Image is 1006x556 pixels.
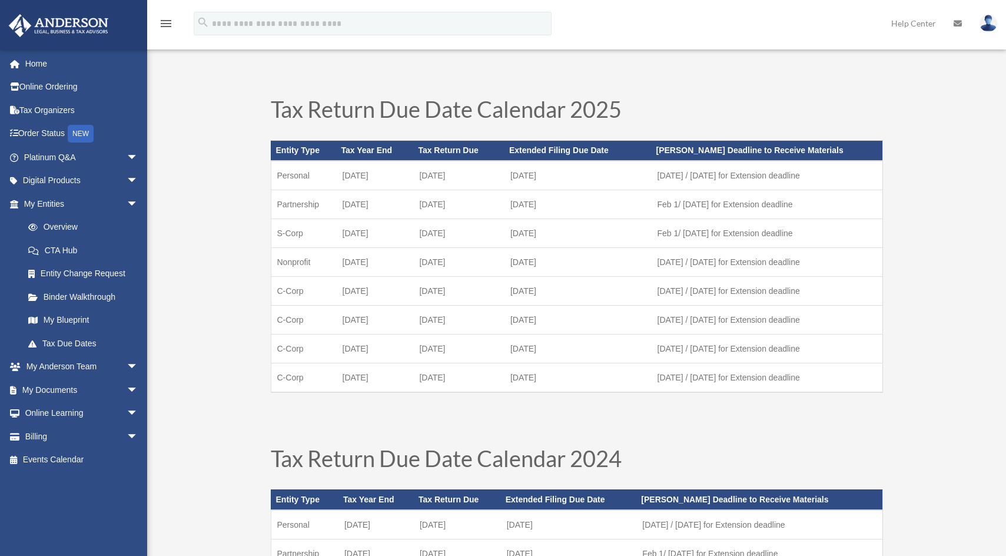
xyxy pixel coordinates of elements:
th: [PERSON_NAME] Deadline to Receive Materials [636,489,882,509]
th: Tax Return Due [413,141,504,161]
a: Home [8,52,156,75]
h1: Tax Return Due Date Calendar 2025 [271,98,883,126]
td: [DATE] [337,190,414,219]
th: Tax Year End [338,489,414,509]
td: Personal [271,161,337,190]
a: My Anderson Teamarrow_drop_down [8,355,156,379]
td: [DATE] [413,276,504,305]
td: [DATE] [501,510,637,540]
td: [DATE] [413,161,504,190]
td: [DATE] [504,247,652,276]
td: [DATE] [504,334,652,363]
th: Entity Type [271,141,337,161]
td: [DATE] / [DATE] for Extension deadline [652,305,882,334]
a: Entity Change Request [16,262,156,286]
a: My Entitiesarrow_drop_down [8,192,156,216]
td: [DATE] [337,276,414,305]
a: Events Calendar [8,448,156,472]
td: [DATE] / [DATE] for Extension deadline [652,363,882,392]
td: Feb 1/ [DATE] for Extension deadline [652,190,882,219]
td: [DATE] [504,276,652,305]
span: arrow_drop_down [127,145,150,170]
a: Order StatusNEW [8,122,156,146]
td: [DATE] / [DATE] for Extension deadline [652,161,882,190]
td: Partnership [271,190,337,219]
td: [DATE] / [DATE] for Extension deadline [636,510,882,540]
th: Tax Year End [337,141,414,161]
h1: Tax Return Due Date Calendar 2024 [271,447,883,475]
div: NEW [68,125,94,143]
td: [DATE] [504,219,652,247]
a: Online Learningarrow_drop_down [8,402,156,425]
td: [DATE] [337,363,414,392]
a: Tax Organizers [8,98,156,122]
td: [DATE] / [DATE] for Extension deadline [652,276,882,305]
th: Extended Filing Due Date [501,489,637,509]
td: [DATE] [504,161,652,190]
td: Feb 1/ [DATE] for Extension deadline [652,219,882,247]
td: [DATE] [337,305,414,334]
a: Online Ordering [8,75,156,99]
i: search [197,16,210,29]
td: [DATE] [413,305,504,334]
span: arrow_drop_down [127,425,150,449]
td: [DATE] [337,334,414,363]
span: arrow_drop_down [127,402,150,426]
img: Anderson Advisors Platinum Portal [5,14,112,37]
th: Entity Type [271,489,338,509]
td: [DATE] [337,247,414,276]
th: [PERSON_NAME] Deadline to Receive Materials [652,141,882,161]
a: CTA Hub [16,239,156,262]
td: [DATE] [504,363,652,392]
td: [DATE] [413,190,504,219]
td: [DATE] [504,305,652,334]
a: Billingarrow_drop_down [8,425,156,448]
td: [DATE] [337,161,414,190]
td: [DATE] / [DATE] for Extension deadline [652,334,882,363]
a: Digital Productsarrow_drop_down [8,169,156,193]
a: Binder Walkthrough [16,285,156,309]
td: C-Corp [271,363,337,392]
td: [DATE] [413,363,504,392]
td: C-Corp [271,305,337,334]
td: C-Corp [271,334,337,363]
img: User Pic [980,15,997,32]
td: Personal [271,510,338,540]
th: Extended Filing Due Date [504,141,652,161]
td: S-Corp [271,219,337,247]
td: [DATE] [413,247,504,276]
a: Tax Due Dates [16,332,150,355]
a: Platinum Q&Aarrow_drop_down [8,145,156,169]
span: arrow_drop_down [127,192,150,216]
i: menu [159,16,173,31]
td: [DATE] [414,510,501,540]
a: My Documentsarrow_drop_down [8,378,156,402]
td: [DATE] / [DATE] for Extension deadline [652,247,882,276]
td: [DATE] [338,510,414,540]
a: menu [159,21,173,31]
span: arrow_drop_down [127,169,150,193]
td: [DATE] [504,190,652,219]
td: [DATE] [413,219,504,247]
span: arrow_drop_down [127,355,150,379]
a: My Blueprint [16,309,156,332]
td: Nonprofit [271,247,337,276]
td: [DATE] [413,334,504,363]
a: Overview [16,216,156,239]
span: arrow_drop_down [127,378,150,402]
th: Tax Return Due [414,489,501,509]
td: C-Corp [271,276,337,305]
td: [DATE] [337,219,414,247]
